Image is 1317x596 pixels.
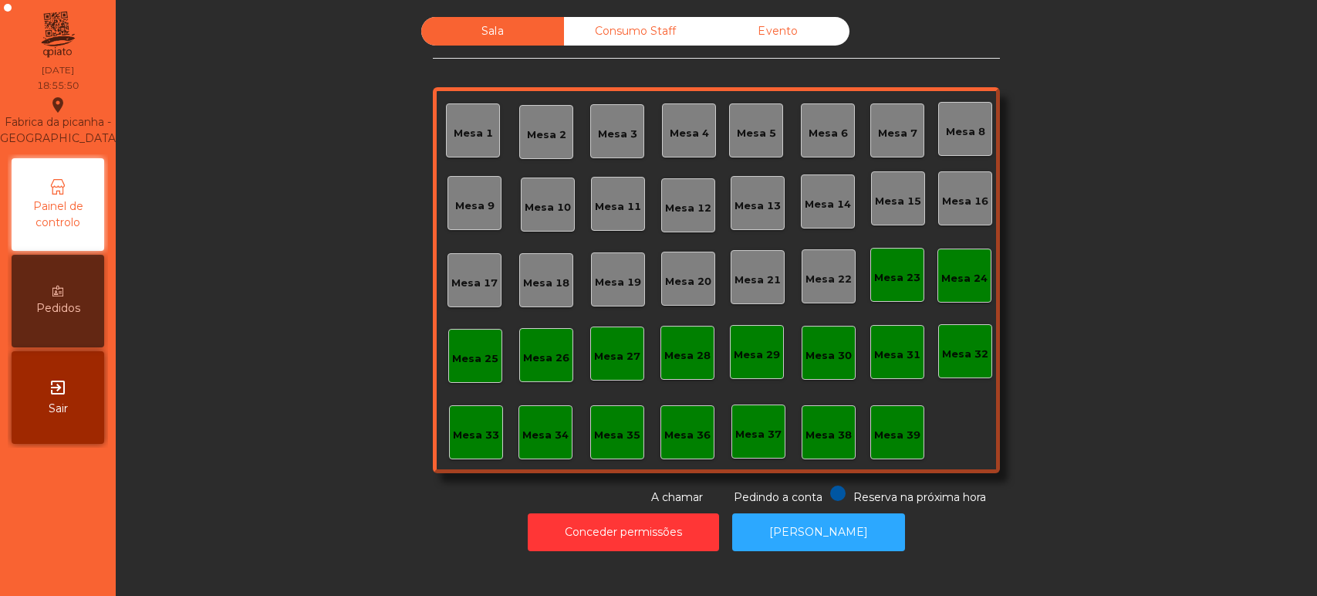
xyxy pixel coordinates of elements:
[594,349,640,364] div: Mesa 27
[525,200,571,215] div: Mesa 10
[805,428,852,443] div: Mesa 38
[453,428,499,443] div: Mesa 33
[454,126,493,141] div: Mesa 1
[734,490,822,504] span: Pedindo a conta
[853,490,986,504] span: Reserva na próxima hora
[452,351,498,367] div: Mesa 25
[595,199,641,215] div: Mesa 11
[874,347,920,363] div: Mesa 31
[598,127,637,142] div: Mesa 3
[455,198,495,214] div: Mesa 9
[805,272,852,287] div: Mesa 22
[594,428,640,443] div: Mesa 35
[664,348,711,364] div: Mesa 28
[37,79,79,93] div: 18:55:50
[805,197,851,212] div: Mesa 14
[874,270,920,286] div: Mesa 23
[737,126,776,141] div: Mesa 5
[670,126,709,141] div: Mesa 4
[875,194,921,209] div: Mesa 15
[523,276,569,291] div: Mesa 18
[42,63,74,77] div: [DATE]
[651,490,703,504] span: A chamar
[564,17,707,46] div: Consumo Staff
[522,428,569,443] div: Mesa 34
[734,347,780,363] div: Mesa 29
[809,126,848,141] div: Mesa 6
[664,428,711,443] div: Mesa 36
[15,198,100,231] span: Painel de controlo
[595,275,641,290] div: Mesa 19
[941,271,988,286] div: Mesa 24
[528,513,719,551] button: Conceder permissões
[735,427,782,442] div: Mesa 37
[805,348,852,364] div: Mesa 30
[707,17,849,46] div: Evento
[39,8,76,62] img: qpiato
[946,124,985,140] div: Mesa 8
[942,347,988,362] div: Mesa 32
[874,428,920,443] div: Mesa 39
[421,17,564,46] div: Sala
[523,350,569,366] div: Mesa 26
[36,300,80,317] span: Pedidos
[942,194,988,209] div: Mesa 16
[732,513,905,551] button: [PERSON_NAME]
[878,126,917,141] div: Mesa 7
[734,273,781,288] div: Mesa 21
[734,198,781,214] div: Mesa 13
[665,274,711,290] div: Mesa 20
[49,96,67,114] i: location_on
[49,378,67,397] i: exit_to_app
[451,276,498,291] div: Mesa 17
[527,127,566,143] div: Mesa 2
[665,201,711,216] div: Mesa 12
[49,401,68,417] span: Sair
